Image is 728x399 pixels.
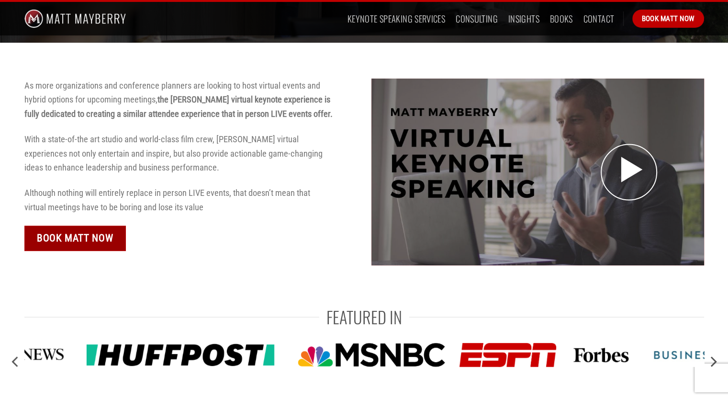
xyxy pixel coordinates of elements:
a: Book Matt Now [24,226,126,251]
strong: the [PERSON_NAME] virtual keynote experience is fully dedicated to creating a similar attendee ex... [24,94,333,118]
a: Books [550,10,573,27]
p: With a state-of-the art studio and world-class film crew, [PERSON_NAME] virtual experiences not o... [24,132,333,174]
span: Featured In [326,304,402,330]
button: Next [704,351,721,373]
a: Keynote Speaking Services [347,10,445,27]
a: Contact [583,10,615,27]
p: As more organizations and conference planners are looking to host virtual events and hybrid optio... [24,79,333,121]
span: Book Matt Now [641,13,694,24]
span: Book Matt Now [37,230,113,246]
img: Matt Mayberry [24,2,126,35]
p: Although nothing will entirely replace in person LIVE events, that doesn’t mean that virtual meet... [24,186,333,214]
a: Book Matt Now [632,10,704,28]
a: Insights [508,10,539,27]
a: Consulting [456,10,498,27]
button: Previous [7,351,24,373]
